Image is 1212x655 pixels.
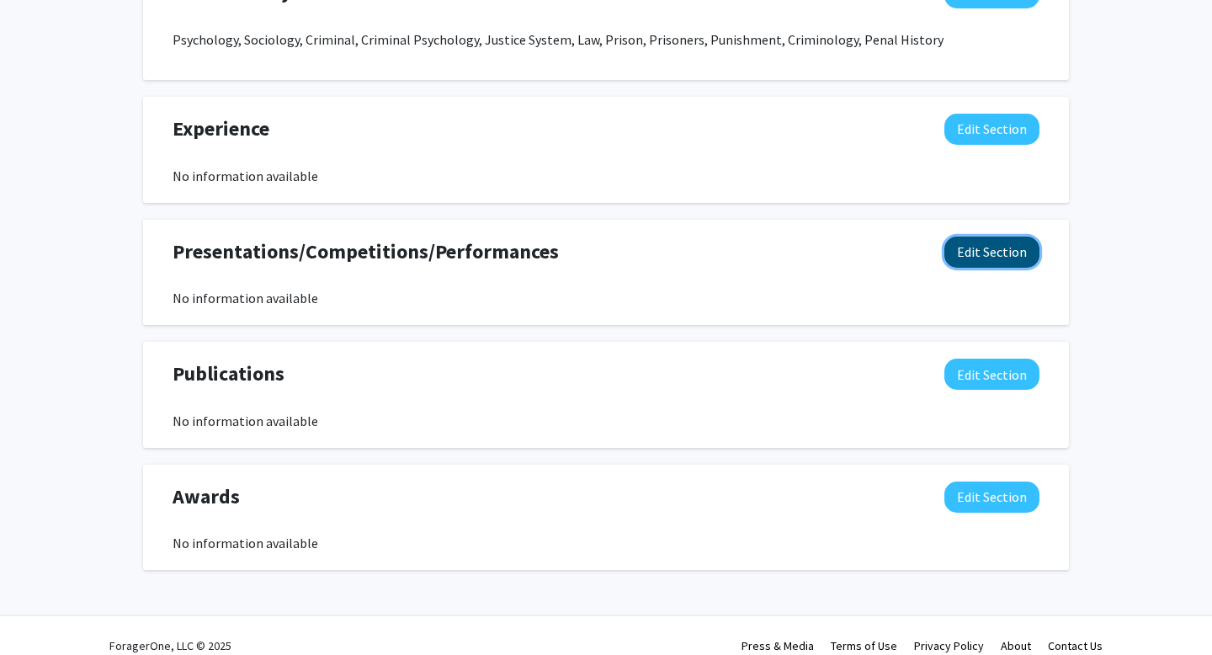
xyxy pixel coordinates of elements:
a: Contact Us [1048,638,1103,653]
div: No information available [173,411,1039,431]
button: Edit Publications [944,359,1039,390]
p: Psychology, Sociology, Criminal, Criminal Psychology, Justice System, Law, Prison, Prisoners, Pun... [173,29,1039,50]
a: About [1001,638,1031,653]
div: No information available [173,166,1039,186]
iframe: Chat [13,579,72,642]
span: Presentations/Competitions/Performances [173,237,559,267]
a: Press & Media [742,638,814,653]
span: Publications [173,359,284,389]
a: Privacy Policy [914,638,984,653]
a: Terms of Use [831,638,897,653]
span: Awards [173,482,240,512]
button: Edit Experience [944,114,1039,145]
div: No information available [173,533,1039,553]
button: Edit Awards [944,482,1039,513]
span: Experience [173,114,269,144]
button: Edit Presentations/Competitions/Performances [944,237,1039,268]
div: No information available [173,288,1039,308]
